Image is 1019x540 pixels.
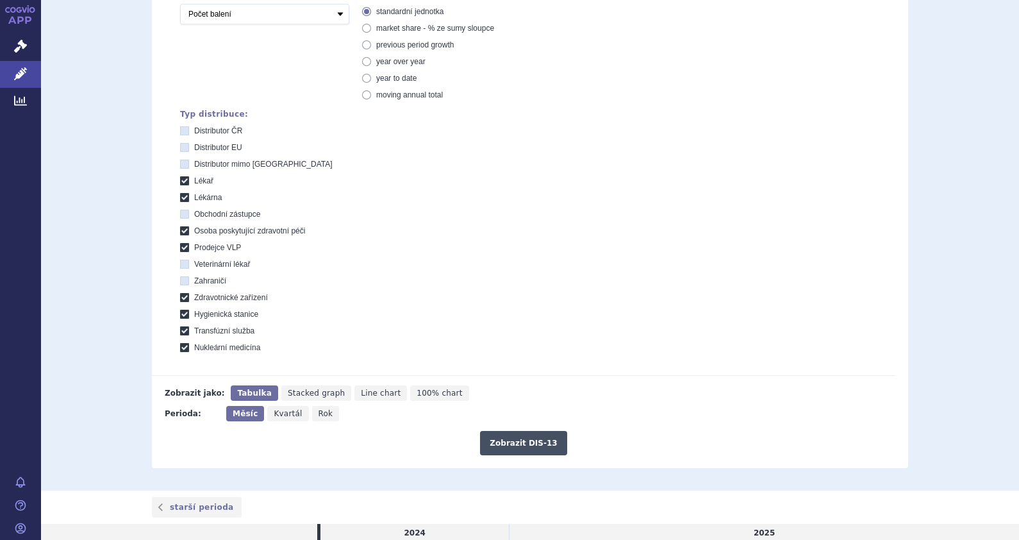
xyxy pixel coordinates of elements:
span: Zdravotnické zařízení [194,293,268,302]
span: Line chart [361,389,401,398]
span: moving annual total [376,90,443,99]
span: Stacked graph [288,389,345,398]
span: 100% chart [417,389,462,398]
a: starší perioda [152,497,242,518]
span: Tabulka [237,389,271,398]
span: Lékař [194,176,213,185]
span: Kvartál [274,409,302,418]
div: Zobrazit jako: [165,385,224,401]
span: Měsíc [233,409,258,418]
span: Rok [319,409,333,418]
span: Distributor ČR [194,126,242,135]
button: Zobrazit DIS-13 [480,431,567,455]
span: Hygienická stanice [194,310,258,319]
span: Nukleární medicína [194,343,260,352]
span: Distributor mimo [GEOGRAPHIC_DATA] [194,160,333,169]
span: year to date [376,74,417,83]
span: Distributor EU [194,143,242,152]
span: Transfúzní služba [194,326,254,335]
span: standardní jednotka [376,7,443,16]
span: Obchodní zástupce [194,210,260,219]
span: market share - % ze sumy sloupce [376,24,494,33]
span: Veterinární lékař [194,260,250,269]
div: Perioda: [165,406,220,421]
div: Typ distribuce: [180,110,895,119]
span: year over year [376,57,426,66]
span: Osoba poskytující zdravotní péči [194,226,305,235]
span: Lékárna [194,193,222,202]
span: Zahraničí [194,276,226,285]
span: previous period growth [376,40,454,49]
span: Prodejce VLP [194,243,241,252]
